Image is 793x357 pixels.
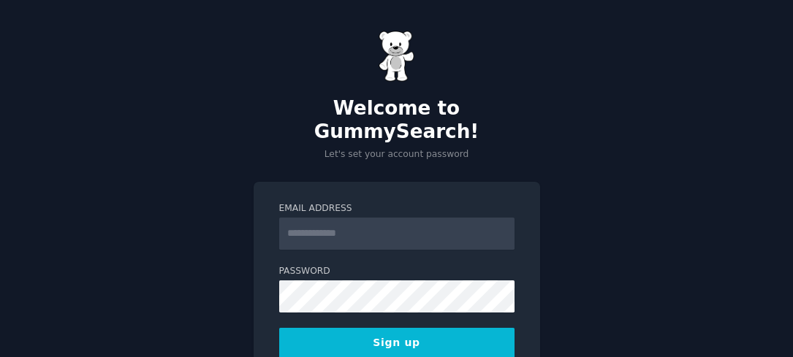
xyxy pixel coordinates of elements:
[279,202,515,215] label: Email Address
[254,97,540,143] h2: Welcome to GummySearch!
[379,31,415,82] img: Gummy Bear
[279,265,515,278] label: Password
[254,148,540,161] p: Let's set your account password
